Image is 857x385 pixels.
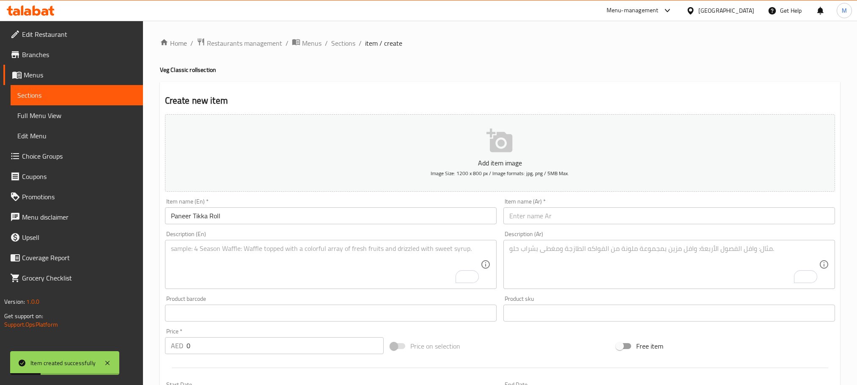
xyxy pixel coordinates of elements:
[3,166,143,187] a: Coupons
[3,187,143,207] a: Promotions
[607,5,659,16] div: Menu-management
[11,105,143,126] a: Full Menu View
[165,114,835,192] button: Add item imageImage Size: 1200 x 800 px / Image formats: jpg, png / 5MB Max.
[178,158,822,168] p: Add item image
[4,296,25,307] span: Version:
[4,319,58,330] a: Support.OpsPlatform
[24,70,136,80] span: Menus
[165,94,835,107] h2: Create new item
[4,311,43,322] span: Get support on:
[3,44,143,65] a: Branches
[3,227,143,247] a: Upsell
[30,358,96,368] div: Item created successfully
[160,66,840,74] h4: Veg Classic roll section
[197,38,282,49] a: Restaurants management
[22,29,136,39] span: Edit Restaurant
[17,110,136,121] span: Full Menu View
[11,85,143,105] a: Sections
[3,24,143,44] a: Edit Restaurant
[22,49,136,60] span: Branches
[302,38,321,48] span: Menus
[503,207,835,224] input: Enter name Ar
[842,6,847,15] span: M
[165,305,497,322] input: Please enter product barcode
[171,341,183,351] p: AED
[22,253,136,263] span: Coverage Report
[160,38,187,48] a: Home
[207,38,282,48] span: Restaurants management
[171,245,481,285] textarea: To enrich screen reader interactions, please activate Accessibility in Grammarly extension settings
[22,192,136,202] span: Promotions
[187,337,384,354] input: Please enter price
[636,341,663,351] span: Free item
[11,126,143,146] a: Edit Menu
[503,305,835,322] input: Please enter product sku
[410,341,460,351] span: Price on selection
[3,247,143,268] a: Coverage Report
[22,212,136,222] span: Menu disclaimer
[22,151,136,161] span: Choice Groups
[165,207,497,224] input: Enter name En
[26,296,39,307] span: 1.0.0
[22,171,136,181] span: Coupons
[17,131,136,141] span: Edit Menu
[331,38,355,48] a: Sections
[359,38,362,48] li: /
[17,90,136,100] span: Sections
[3,146,143,166] a: Choice Groups
[3,268,143,288] a: Grocery Checklist
[292,38,321,49] a: Menus
[698,6,754,15] div: [GEOGRAPHIC_DATA]
[190,38,193,48] li: /
[509,245,819,285] textarea: To enrich screen reader interactions, please activate Accessibility in Grammarly extension settings
[3,207,143,227] a: Menu disclaimer
[22,273,136,283] span: Grocery Checklist
[160,38,840,49] nav: breadcrumb
[286,38,288,48] li: /
[365,38,402,48] span: item / create
[3,65,143,85] a: Menus
[325,38,328,48] li: /
[22,232,136,242] span: Upsell
[431,168,569,178] span: Image Size: 1200 x 800 px / Image formats: jpg, png / 5MB Max.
